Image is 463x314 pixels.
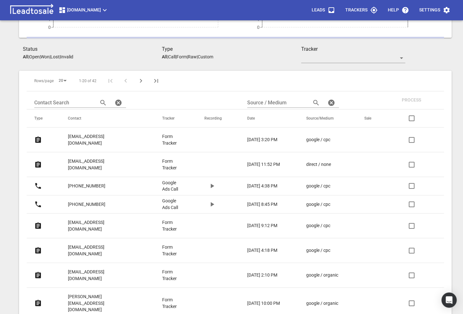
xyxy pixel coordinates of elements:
[68,201,105,208] p: [PHONE_NUMBER]
[176,54,187,59] p: Form
[68,293,137,313] p: [PERSON_NAME][EMAIL_ADDRESS][DOMAIN_NAME]
[133,73,149,88] button: Next Page
[162,219,179,232] a: Form Tracker
[306,222,339,229] a: google / cpc
[34,222,42,230] svg: Form
[68,197,105,212] a: [PHONE_NUMBER]
[68,183,105,189] p: [PHONE_NUMBER]
[162,158,179,171] p: Form Tracker
[168,54,175,59] p: Call
[306,136,330,143] p: google / cpc
[298,109,357,128] th: Source/Medium
[306,247,330,254] p: google / cpc
[23,54,28,59] aside: All
[68,239,137,261] a: [EMAIL_ADDRESS][DOMAIN_NAME]
[162,54,167,59] aside: All
[68,215,137,237] a: [EMAIL_ADDRESS][DOMAIN_NAME]
[188,54,197,59] p: Raw
[247,161,281,168] a: [DATE] 11:52 PM
[247,247,281,254] a: [DATE] 4:18 PM
[197,109,240,128] th: Recording
[34,78,54,84] span: Rows/page
[419,7,440,13] p: Settings
[68,158,137,171] p: [EMAIL_ADDRESS][DOMAIN_NAME]
[240,109,299,128] th: Date
[50,54,50,59] span: |
[345,7,367,13] p: Trackers
[257,25,260,30] tspan: 0
[306,272,339,278] a: google / organic
[68,133,137,146] p: [EMAIL_ADDRESS][DOMAIN_NAME]
[247,136,281,143] a: [DATE] 3:20 PM
[149,73,164,88] button: Last Page
[247,272,281,278] a: [DATE] 2:10 PM
[34,136,42,144] svg: Form
[68,129,137,151] a: [EMAIL_ADDRESS][DOMAIN_NAME]
[306,300,339,307] a: google / organic
[34,200,42,208] svg: Call
[68,154,137,175] a: [EMAIL_ADDRESS][DOMAIN_NAME]
[247,300,281,307] a: [DATE] 10:00 PM
[162,133,179,146] a: Form Tracker
[68,269,137,282] p: [EMAIL_ADDRESS][DOMAIN_NAME]
[312,7,325,13] p: Leads
[162,244,179,257] p: Form Tracker
[48,17,51,22] tspan: 1
[247,183,277,189] p: [DATE] 4:38 PM
[301,45,406,53] h3: Tracker
[247,201,281,208] a: [DATE] 8:45 PM
[34,247,42,254] svg: Form
[68,244,137,257] p: [EMAIL_ADDRESS][DOMAIN_NAME]
[40,54,41,59] span: |
[306,272,338,278] p: google / organic
[60,54,73,59] p: Invalid
[56,76,69,85] div: 20
[162,297,179,310] p: Form Tracker
[41,54,50,59] p: Won
[27,109,60,128] th: Type
[58,6,109,14] span: [DOMAIN_NAME]
[306,183,339,189] a: google / cpc
[247,247,277,254] p: [DATE] 4:18 PM
[34,271,42,279] svg: Form
[247,222,277,229] p: [DATE] 9:12 PM
[197,54,198,59] span: |
[247,222,281,229] a: [DATE] 9:12 PM
[175,54,176,59] span: |
[155,109,197,128] th: Tracker
[167,54,168,59] span: |
[162,45,301,53] h3: Type
[50,54,59,59] p: Lost
[198,54,213,59] p: Custom
[247,272,277,278] p: [DATE] 2:10 PM
[68,264,137,286] a: [EMAIL_ADDRESS][DOMAIN_NAME]
[247,201,277,208] p: [DATE] 8:45 PM
[79,78,96,84] span: 1-20 of 42
[357,109,389,128] th: Sale
[441,292,457,308] div: Open Intercom Messenger
[48,25,51,30] tspan: 0
[162,269,179,282] a: Form Tracker
[23,45,162,53] h3: Status
[306,161,331,168] p: direct / none
[306,300,338,307] p: google / organic
[34,299,42,307] svg: Form
[8,4,56,16] img: logo
[247,300,280,307] p: [DATE] 10:00 PM
[68,178,105,194] a: [PHONE_NUMBER]
[162,198,179,211] a: Google Ads Call
[306,201,330,208] p: google / cpc
[306,201,339,208] a: google / cpc
[59,54,60,59] span: |
[187,54,188,59] span: |
[306,161,339,168] a: direct / none
[388,7,399,13] p: Help
[34,161,42,168] svg: Form
[257,17,260,22] tspan: 1
[34,182,42,190] svg: Call
[247,136,277,143] p: [DATE] 3:20 PM
[306,136,339,143] a: google / cpc
[306,183,330,189] p: google / cpc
